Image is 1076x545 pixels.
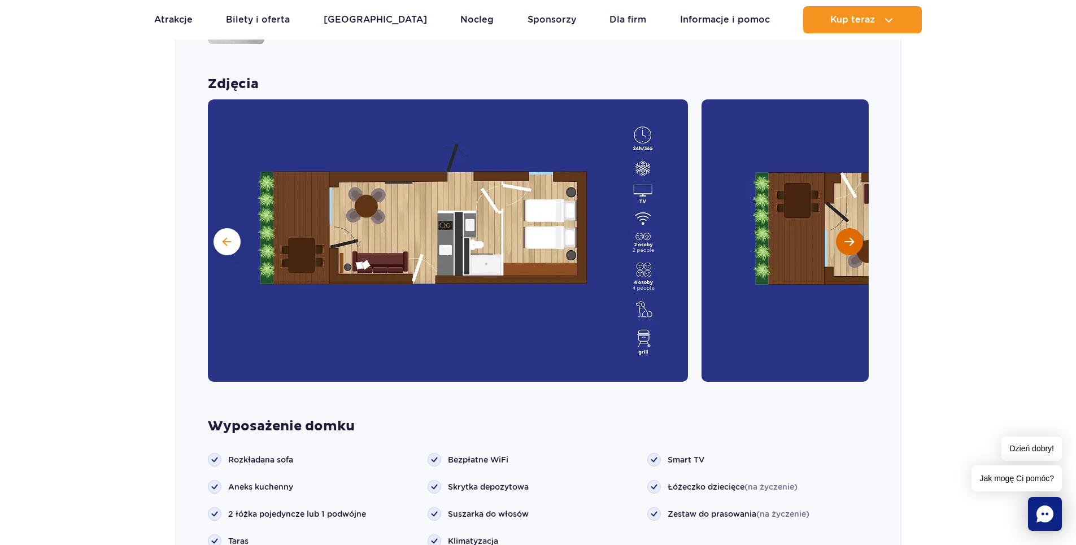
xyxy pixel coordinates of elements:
span: Jak mogę Ci pomóc? [972,465,1062,491]
span: Skrytka depozytowa [448,481,529,492]
strong: Zdjęcia [208,76,869,93]
strong: Wyposażenie domku [208,418,869,435]
a: Informacje i pomoc [680,6,770,33]
span: Suszarka do włosów [448,508,529,520]
span: Kup teraz [830,15,875,25]
span: (na życzenie) [756,509,809,518]
a: Atrakcje [154,6,193,33]
span: Smart TV [668,454,704,465]
a: Sponsorzy [528,6,576,33]
a: Bilety i oferta [226,6,290,33]
span: (na życzenie) [744,482,798,491]
span: Rozkładana sofa [228,454,293,465]
span: Zestaw do prasowania [668,508,809,520]
button: Kup teraz [803,6,922,33]
div: Chat [1028,497,1062,531]
span: Dzień dobry! [1001,437,1062,461]
span: Aneks kuchenny [228,481,293,492]
span: Łóżeczko dziecięce [668,481,798,492]
a: Nocleg [460,6,494,33]
a: Dla firm [609,6,646,33]
span: 2 łóżka pojedyncze lub 1 podwójne [228,508,366,520]
button: Następny slajd [836,228,863,255]
a: [GEOGRAPHIC_DATA] [324,6,427,33]
span: Bezpłatne WiFi [448,454,508,465]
